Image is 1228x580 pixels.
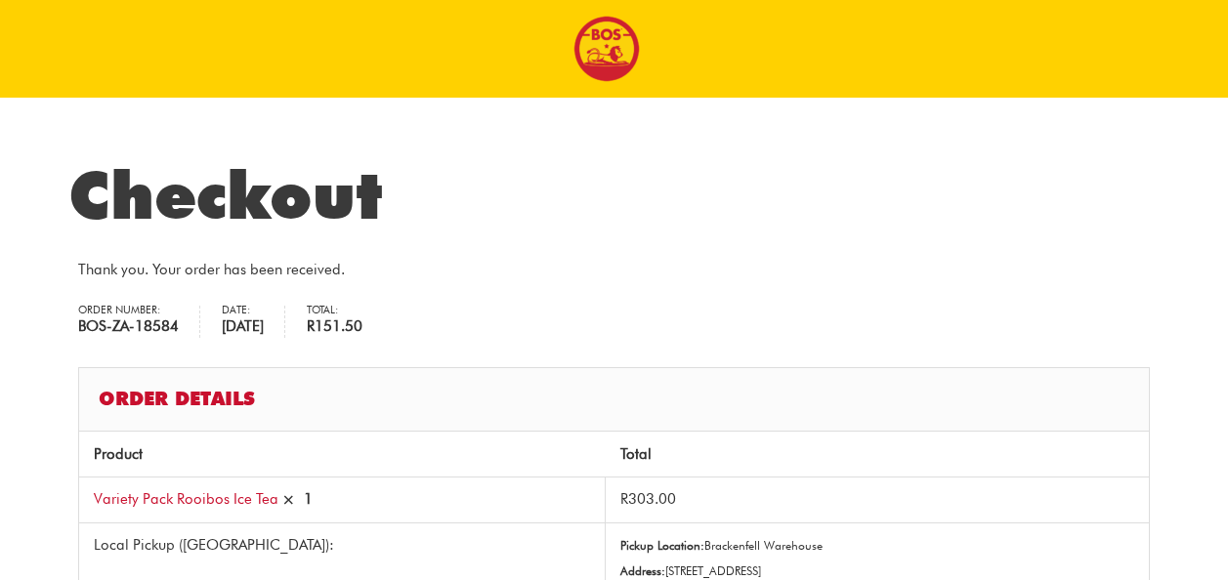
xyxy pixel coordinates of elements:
h1: Checkout [68,156,1160,234]
span: R [620,490,628,508]
h2: Order details [78,367,1150,431]
strong: Pickup Location: [620,538,704,553]
th: Product [79,432,606,476]
strong: BOS-ZA-18584 [78,315,179,338]
p: Thank you. Your order has been received. [78,258,1150,282]
th: Total [606,432,1149,476]
strong: × 1 [282,490,313,508]
li: Date: [222,306,285,338]
strong: Address: [620,563,665,578]
span: R [307,317,315,335]
img: BOS logo finals-200px [573,16,640,82]
li: Total: [307,306,383,338]
li: Order number: [78,306,200,338]
strong: [DATE] [222,315,264,338]
bdi: 303.00 [620,490,676,508]
bdi: 151.50 [307,317,362,335]
small: Brackenfell Warehouse [620,538,823,553]
small: [STREET_ADDRESS] [620,563,761,578]
a: Variety Pack Rooibos Ice Tea [94,490,278,508]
